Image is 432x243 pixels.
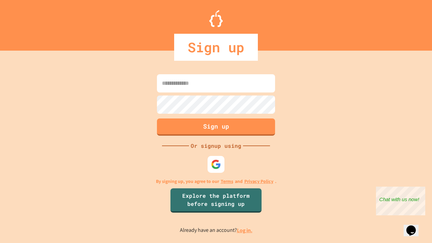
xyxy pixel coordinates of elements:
button: Sign up [157,118,275,136]
a: Terms [221,178,233,185]
a: Explore the platform before signing up [170,188,262,213]
iframe: chat widget [376,187,425,215]
img: Logo.svg [209,10,223,27]
div: Or signup using [189,142,243,150]
p: By signing up, you agree to our and . [156,178,276,185]
a: Privacy Policy [244,178,273,185]
a: Log in. [237,227,252,234]
div: Sign up [174,34,258,61]
p: Already have an account? [180,226,252,235]
iframe: chat widget [404,216,425,236]
img: google-icon.svg [211,159,221,169]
